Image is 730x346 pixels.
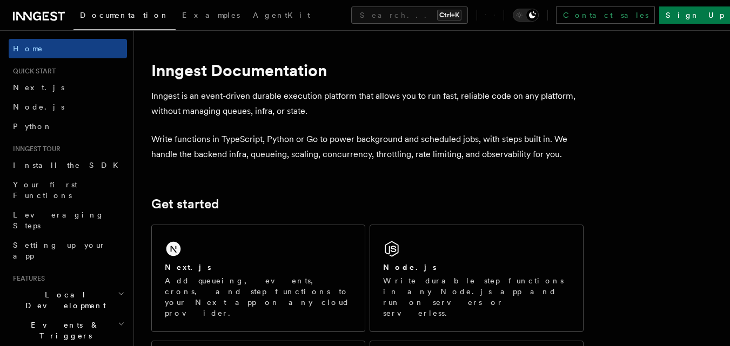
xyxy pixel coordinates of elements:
a: Contact sales [556,6,655,24]
a: Next.jsAdd queueing, events, crons, and step functions to your Next app on any cloud provider. [151,225,365,332]
a: AgentKit [246,3,317,29]
a: Home [9,39,127,58]
span: Quick start [9,67,56,76]
span: Examples [182,11,240,19]
a: Install the SDK [9,155,127,175]
p: Add queueing, events, crons, and step functions to your Next app on any cloud provider. [165,275,352,318]
button: Search...Ctrl+K [351,6,468,24]
a: Node.jsWrite durable step functions in any Node.js app and run on servers or serverless. [370,225,584,332]
span: Install the SDK [13,161,125,169]
h2: Next.js [165,262,211,273]
p: Write functions in TypeScript, Python or Go to power background and scheduled jobs, with steps bu... [151,132,584,162]
span: Node.js [13,103,64,111]
a: Node.js [9,97,127,117]
p: Write durable step functions in any Node.js app and run on servers or serverless. [383,275,570,318]
a: Your first Functions [9,175,127,205]
a: Python [9,117,127,136]
span: Python [13,122,52,131]
a: Get started [151,196,219,212]
h2: Node.js [383,262,437,273]
span: Next.js [13,83,64,92]
button: Events & Triggers [9,315,127,345]
a: Documentation [73,3,176,30]
button: Local Development [9,285,127,315]
a: Leveraging Steps [9,205,127,235]
a: Next.js [9,78,127,97]
span: AgentKit [253,11,310,19]
span: Local Development [9,289,118,311]
span: Home [13,43,43,54]
span: Your first Functions [13,180,77,200]
button: Toggle dark mode [513,9,539,22]
p: Inngest is an event-driven durable execution platform that allows you to run fast, reliable code ... [151,89,584,119]
span: Documentation [80,11,169,19]
h1: Inngest Documentation [151,60,584,80]
span: Inngest tour [9,145,61,153]
a: Setting up your app [9,235,127,266]
span: Setting up your app [13,241,106,260]
a: Examples [176,3,246,29]
span: Events & Triggers [9,320,118,341]
kbd: Ctrl+K [437,10,461,21]
span: Features [9,274,45,283]
span: Leveraging Steps [13,211,104,230]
